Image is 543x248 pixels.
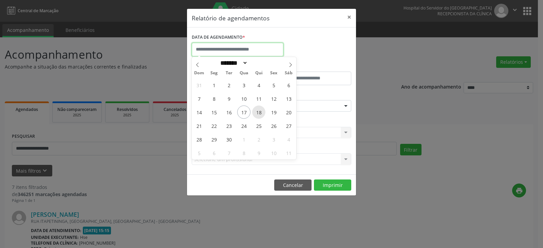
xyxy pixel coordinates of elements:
span: Setembro 7, 2025 [192,92,206,105]
label: ATÉ [273,61,351,72]
button: Imprimir [314,179,351,191]
span: Outubro 11, 2025 [282,146,295,159]
span: Outubro 5, 2025 [192,146,206,159]
span: Setembro 3, 2025 [237,78,250,92]
span: Setembro 22, 2025 [207,119,221,132]
span: Sex [266,71,281,75]
span: Outubro 4, 2025 [282,133,295,146]
span: Setembro 4, 2025 [252,78,265,92]
span: Setembro 2, 2025 [222,78,236,92]
span: Setembro 9, 2025 [222,92,236,105]
span: Setembro 27, 2025 [282,119,295,132]
span: Setembro 26, 2025 [267,119,280,132]
span: Setembro 16, 2025 [222,106,236,119]
span: Setembro 28, 2025 [192,133,206,146]
span: Setembro 10, 2025 [237,92,250,105]
span: Setembro 20, 2025 [282,106,295,119]
label: DATA DE AGENDAMENTO [192,32,245,43]
span: Sáb [281,71,296,75]
span: Dom [192,71,207,75]
input: Year [248,59,270,66]
span: Setembro 8, 2025 [207,92,221,105]
span: Outubro 10, 2025 [267,146,280,159]
span: Outubro 6, 2025 [207,146,221,159]
span: Setembro 23, 2025 [222,119,236,132]
span: Setembro 24, 2025 [237,119,250,132]
span: Agosto 31, 2025 [192,78,206,92]
select: Month [218,59,248,66]
span: Setembro 11, 2025 [252,92,265,105]
span: Outubro 1, 2025 [237,133,250,146]
span: Outubro 9, 2025 [252,146,265,159]
span: Outubro 2, 2025 [252,133,265,146]
span: Outubro 8, 2025 [237,146,250,159]
span: Setembro 1, 2025 [207,78,221,92]
span: Setembro 6, 2025 [282,78,295,92]
h5: Relatório de agendamentos [192,14,269,22]
span: Setembro 30, 2025 [222,133,236,146]
span: Setembro 18, 2025 [252,106,265,119]
span: Ter [222,71,237,75]
span: Setembro 17, 2025 [237,106,250,119]
span: Setembro 14, 2025 [192,106,206,119]
span: Setembro 25, 2025 [252,119,265,132]
span: Setembro 21, 2025 [192,119,206,132]
button: Close [342,9,356,25]
span: Setembro 15, 2025 [207,106,221,119]
span: Setembro 13, 2025 [282,92,295,105]
span: Setembro 12, 2025 [267,92,280,105]
span: Setembro 29, 2025 [207,133,221,146]
span: Qua [237,71,251,75]
span: Outubro 3, 2025 [267,133,280,146]
span: Seg [207,71,222,75]
span: Qui [251,71,266,75]
button: Cancelar [274,179,312,191]
span: Setembro 5, 2025 [267,78,280,92]
span: Setembro 19, 2025 [267,106,280,119]
span: Outubro 7, 2025 [222,146,236,159]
